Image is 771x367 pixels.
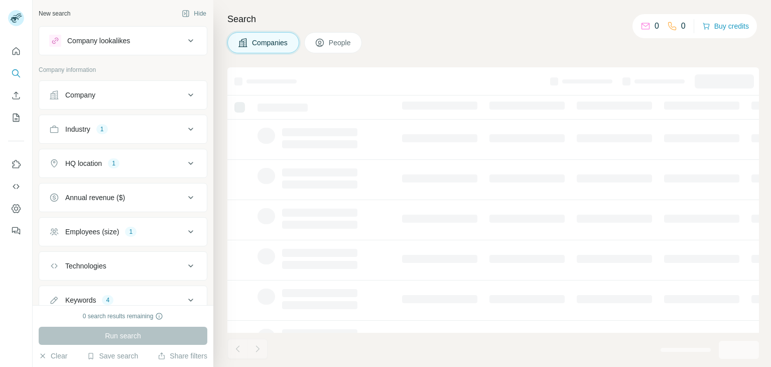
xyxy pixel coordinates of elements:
[96,125,108,134] div: 1
[8,86,24,105] button: Enrich CSV
[8,109,24,127] button: My lists
[227,12,759,26] h4: Search
[329,38,352,48] span: People
[158,351,207,361] button: Share filters
[65,295,96,305] div: Keywords
[39,65,207,74] p: Company information
[39,9,70,18] div: New search
[39,29,207,53] button: Company lookalikes
[8,155,24,173] button: Use Surfe on LinkedIn
[252,38,289,48] span: Companies
[39,151,207,175] button: HQ location1
[39,220,207,244] button: Employees (size)1
[65,124,90,134] div: Industry
[108,159,119,168] div: 1
[8,64,24,82] button: Search
[39,288,207,312] button: Keywords4
[702,19,749,33] button: Buy credits
[39,351,67,361] button: Clear
[655,20,659,32] p: 0
[175,6,213,21] button: Hide
[8,200,24,218] button: Dashboard
[39,83,207,107] button: Company
[65,158,102,168] div: HQ location
[65,227,119,237] div: Employees (size)
[8,222,24,240] button: Feedback
[39,254,207,278] button: Technologies
[8,177,24,196] button: Use Surfe API
[39,186,207,210] button: Annual revenue ($)
[65,90,95,100] div: Company
[102,296,113,305] div: 4
[87,351,138,361] button: Save search
[65,193,125,203] div: Annual revenue ($)
[67,36,130,46] div: Company lookalikes
[65,261,106,271] div: Technologies
[8,42,24,60] button: Quick start
[125,227,137,236] div: 1
[39,117,207,141] button: Industry1
[681,20,686,32] p: 0
[83,312,164,321] div: 0 search results remaining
